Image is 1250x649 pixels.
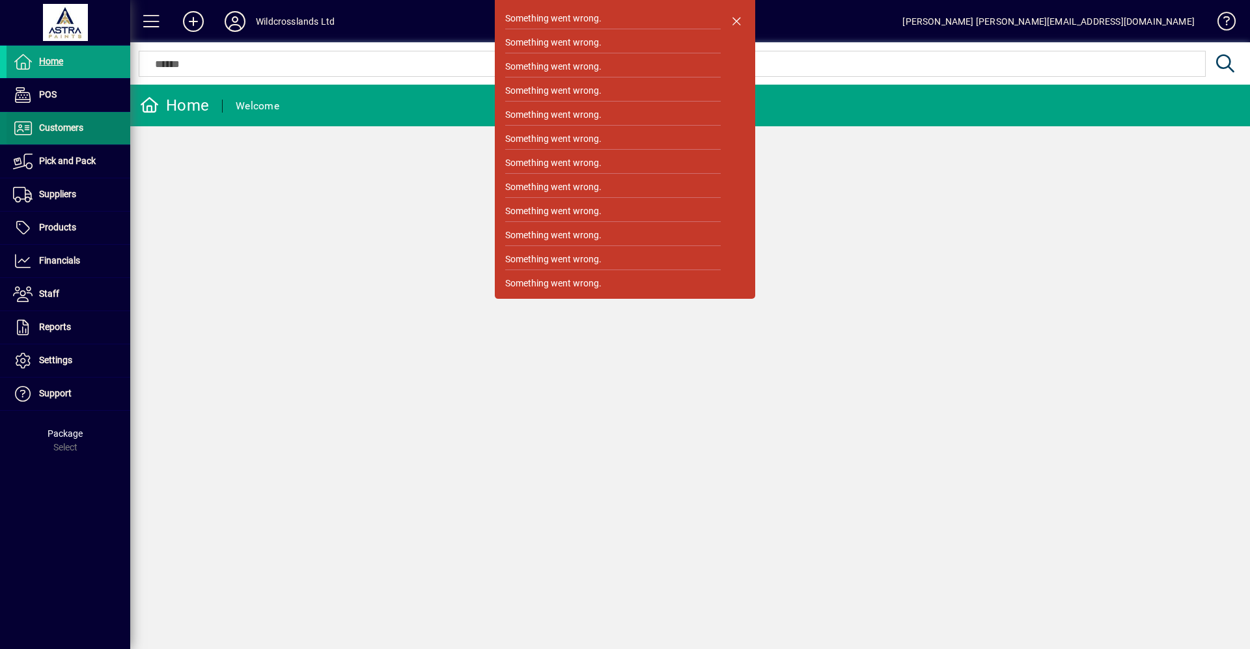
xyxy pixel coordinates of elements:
a: Staff [7,278,130,311]
a: Knowledge Base [1208,3,1234,45]
span: Home [39,56,63,66]
a: Suppliers [7,178,130,211]
span: Products [39,222,76,232]
div: [PERSON_NAME] [PERSON_NAME][EMAIL_ADDRESS][DOMAIN_NAME] [902,11,1195,32]
button: Profile [214,10,256,33]
div: Wildcrosslands Ltd [256,11,335,32]
a: Settings [7,344,130,377]
a: Pick and Pack [7,145,130,178]
a: Reports [7,311,130,344]
div: Something went wrong. [505,277,602,290]
div: Something went wrong. [505,108,602,122]
span: Suppliers [39,189,76,199]
button: Add [173,10,214,33]
a: Products [7,212,130,244]
div: Something went wrong. [505,84,602,98]
div: Something went wrong. [505,180,602,194]
span: Support [39,388,72,398]
span: POS [39,89,57,100]
a: Support [7,378,130,410]
div: Something went wrong. [505,204,602,218]
div: Something went wrong. [505,253,602,266]
div: Something went wrong. [505,156,602,170]
a: Customers [7,112,130,145]
div: Welcome [236,96,279,117]
div: Something went wrong. [505,132,602,146]
a: POS [7,79,130,111]
div: Something went wrong. [505,228,602,242]
span: Staff [39,288,59,299]
span: Reports [39,322,71,332]
span: Pick and Pack [39,156,96,166]
a: Financials [7,245,130,277]
span: Customers [39,122,83,133]
span: Financials [39,255,80,266]
div: Home [140,95,209,116]
span: Settings [39,355,72,365]
span: Package [48,428,83,439]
